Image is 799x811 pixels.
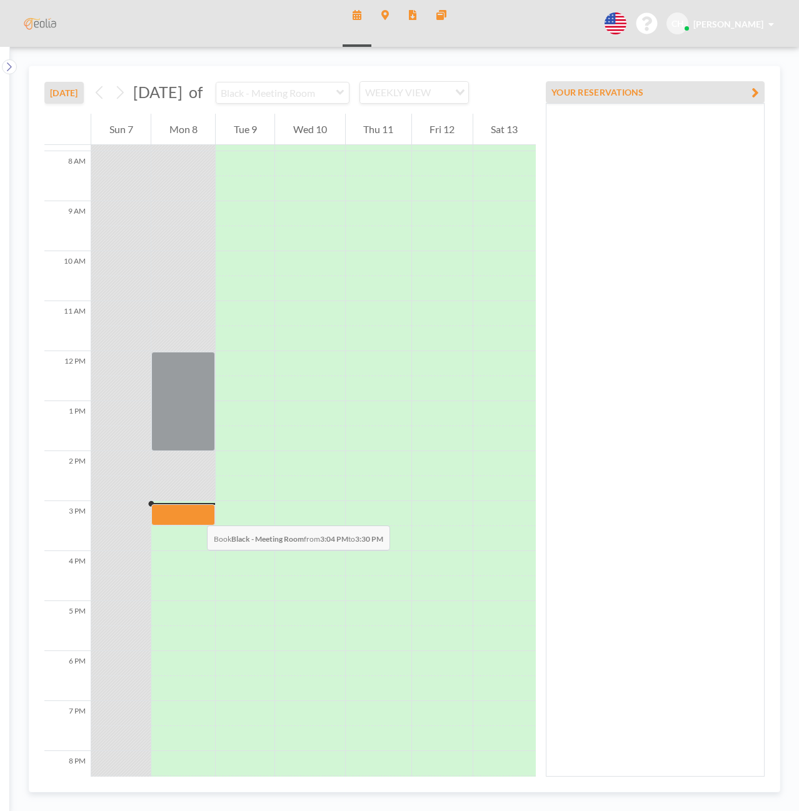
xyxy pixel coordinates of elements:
[546,81,765,103] button: YOUR RESERVATIONS
[412,114,473,145] div: Fri 12
[671,18,684,29] span: CH
[151,114,215,145] div: Mon 8
[207,525,390,550] span: Book from to
[44,351,91,401] div: 12 PM
[44,551,91,601] div: 4 PM
[20,11,60,36] img: organization-logo
[44,601,91,651] div: 5 PM
[320,534,348,544] b: 3:04 PM
[435,84,448,101] input: Search for option
[44,751,91,801] div: 8 PM
[133,82,183,101] span: [DATE]
[275,114,344,145] div: Wed 10
[44,701,91,751] div: 7 PM
[346,114,411,145] div: Thu 11
[473,114,536,145] div: Sat 13
[91,114,151,145] div: Sun 7
[44,451,91,501] div: 2 PM
[216,82,336,103] input: Black - Meeting Room
[231,534,304,544] b: Black - Meeting Room
[44,151,91,201] div: 8 AM
[44,501,91,551] div: 3 PM
[44,201,91,251] div: 9 AM
[693,19,763,29] span: [PERSON_NAME]
[44,401,91,451] div: 1 PM
[360,82,468,103] div: Search for option
[216,114,274,145] div: Tue 9
[44,301,91,351] div: 11 AM
[363,84,433,101] span: WEEKLY VIEW
[189,82,203,102] span: of
[44,651,91,701] div: 6 PM
[44,82,84,104] button: [DATE]
[355,534,383,544] b: 3:30 PM
[44,251,91,301] div: 10 AM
